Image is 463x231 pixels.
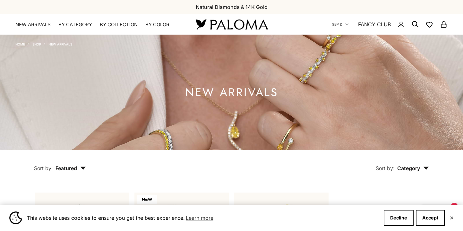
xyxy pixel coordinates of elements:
[185,213,214,223] a: Learn more
[145,21,169,28] summary: By Color
[137,195,157,204] span: NEW
[34,165,53,171] span: Sort by:
[15,42,25,46] a: Home
[58,21,92,28] summary: By Category
[397,165,429,171] span: Category
[9,211,22,224] img: Cookie banner
[19,150,101,177] button: Sort by: Featured
[332,14,448,35] nav: Secondary navigation
[450,216,454,220] button: Close
[15,21,180,28] nav: Primary navigation
[416,210,445,226] button: Accept
[384,210,414,226] button: Decline
[27,213,379,223] span: This website uses cookies to ensure you get the best experience.
[15,21,51,28] a: NEW ARRIVALS
[48,42,72,46] a: NEW ARRIVALS
[376,165,395,171] span: Sort by:
[358,20,391,29] a: FANCY CLUB
[100,21,138,28] summary: By Collection
[196,3,268,11] p: Natural Diamonds & 14K Gold
[185,88,278,96] h1: NEW ARRIVALS
[361,150,444,177] button: Sort by: Category
[332,21,348,27] button: GBP £
[332,21,342,27] span: GBP £
[56,165,86,171] span: Featured
[15,41,72,46] nav: Breadcrumb
[32,42,41,46] a: Shop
